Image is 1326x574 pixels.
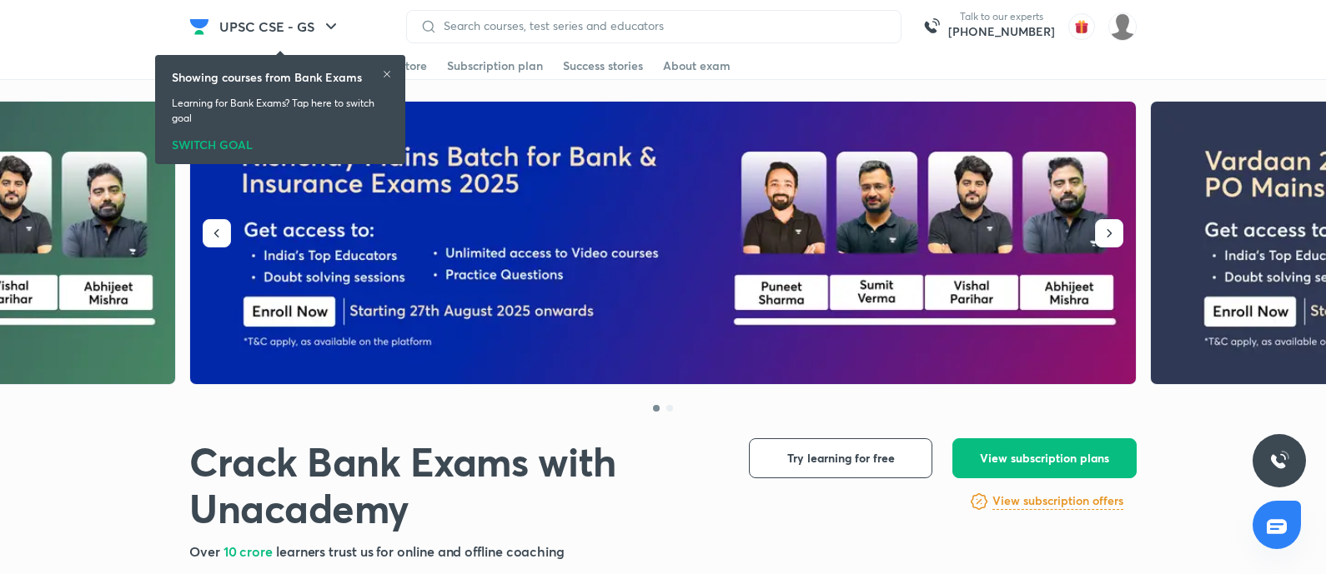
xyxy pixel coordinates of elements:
a: [PHONE_NUMBER] [948,23,1055,40]
input: Search courses, test series and educators [437,19,887,32]
span: Try learning for free [787,450,895,467]
div: SWITCH GOAL [172,132,389,151]
img: avatar [1068,13,1095,40]
div: About exam [663,57,731,74]
span: learners trust us for online and offline coaching [276,542,565,560]
button: View subscription plans [952,438,1137,478]
p: Talk to our experts [948,10,1055,23]
p: Learning for Bank Exams? Tap here to switch goal [172,96,389,126]
button: UPSC CSE - GS [209,10,351,43]
h6: Showing courses from Bank Exams [172,68,362,86]
h6: View subscription offers [992,492,1123,510]
span: 10 crore [224,542,276,560]
button: Try learning for free [749,438,932,478]
div: Store [399,57,427,74]
span: Over [189,542,224,560]
div: Subscription plan [447,57,543,74]
a: Subscription plan [447,52,543,79]
a: About exam [663,52,731,79]
img: ttu [1269,451,1289,471]
div: Success stories [563,57,643,74]
a: Success stories [563,52,643,79]
h1: Crack Bank Exams with Unacademy [189,438,722,532]
a: Store [399,52,427,79]
img: Piali K [1108,12,1137,41]
img: call-us [915,10,948,43]
img: Company Logo [189,17,209,37]
a: View subscription offers [992,492,1123,512]
span: View subscription plans [980,450,1109,467]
